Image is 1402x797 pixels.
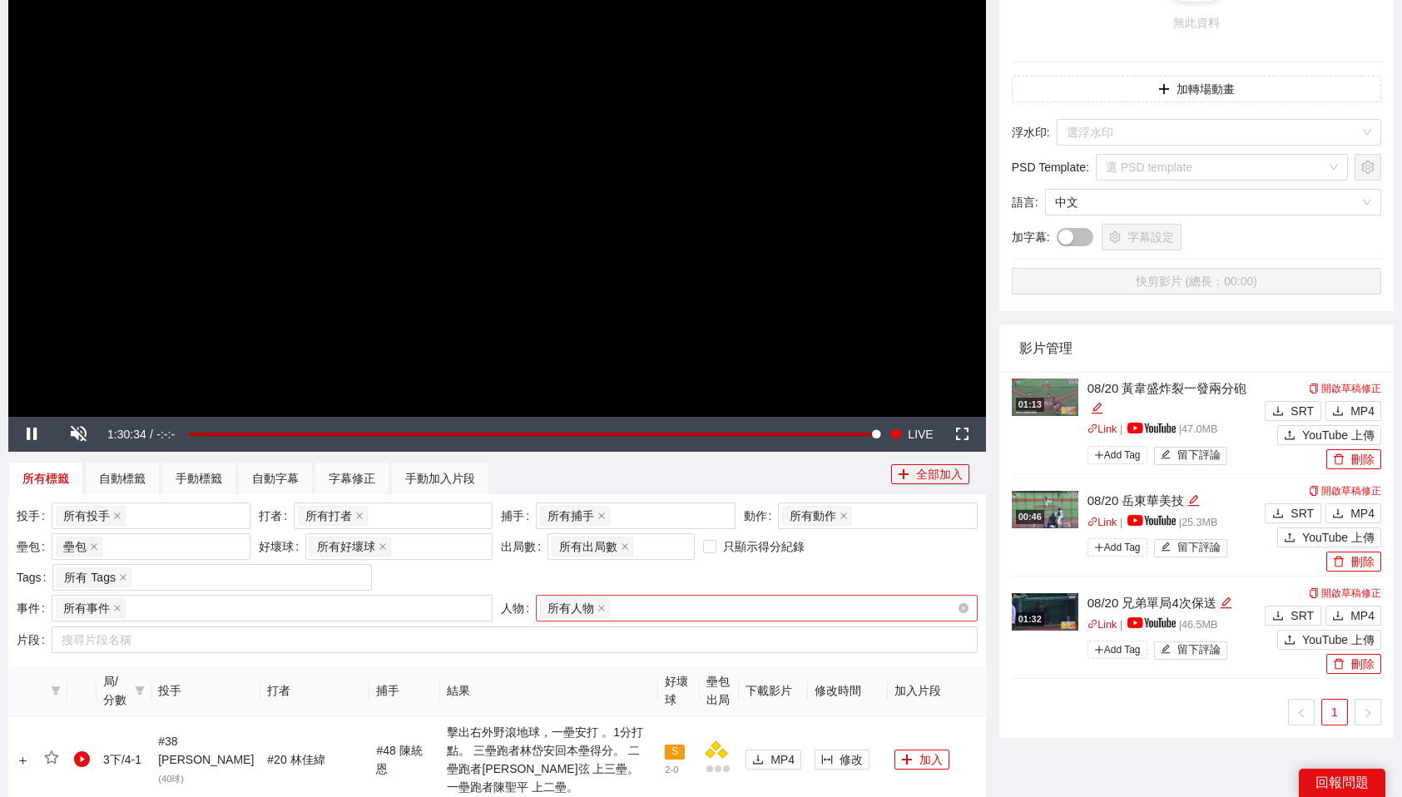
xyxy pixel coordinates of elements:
span: YouTube 上傳 [1302,631,1375,649]
span: close [113,604,121,612]
div: 影片管理 [1019,324,1374,372]
span: plus [1094,450,1104,460]
label: 事件 [17,595,52,621]
button: uploadYouTube 上傳 [1277,425,1381,445]
span: MP4 [1350,402,1375,420]
th: 投手 [151,666,260,716]
button: downloadMP4 [1325,606,1381,626]
span: YouTube 上傳 [1302,528,1375,547]
div: 01:13 [1016,398,1044,412]
span: close [597,604,606,612]
span: 所有人物 [547,599,594,617]
span: upload [1284,532,1295,545]
span: star [44,750,59,765]
span: LIVE [908,417,933,452]
div: 編輯 [1091,398,1103,418]
span: 加字幕 : [1012,228,1050,246]
span: upload [1284,634,1295,647]
span: edit [1161,542,1172,554]
span: 所有動作 [782,506,852,526]
button: downloadMP4 [746,750,801,770]
span: copy [1309,384,1319,394]
button: column-width修改 [815,750,869,770]
span: delete [1333,453,1345,467]
span: PSD Template : [1012,158,1089,176]
span: / [150,428,153,441]
th: 壘包出局 [700,666,740,716]
span: 浮水印 : [1012,123,1050,141]
th: 捕手 [369,666,440,716]
span: 所有出局數 [552,537,633,557]
button: right [1355,699,1381,725]
span: S [665,745,685,760]
span: column-width [821,754,833,767]
span: upload [1284,429,1295,443]
span: # 48 陳統恩 [376,744,422,775]
label: 出局數 [501,533,547,560]
span: close-circle [959,603,969,613]
label: 好壞球 [259,533,305,560]
div: 手動標籤 [176,469,222,488]
a: 開啟草稿修正 [1309,587,1381,599]
span: 所有動作 [790,507,836,525]
p: | | 25.3 MB [1087,515,1261,532]
span: filter [51,686,61,696]
a: 1 [1322,700,1347,725]
span: Add Tag [1087,641,1147,659]
img: d0132687-e68f-462e-b888-db47aa45f512.jpg [1012,491,1078,528]
a: linkLink [1087,619,1117,631]
img: yt_logo_rgb_light.a676ea31.png [1127,515,1176,526]
span: close [621,542,629,551]
div: 手動加入片段 [405,469,475,488]
button: 快剪影片 (總長：00:00) [1012,268,1381,295]
span: SRT [1291,504,1314,522]
span: close [113,512,121,520]
label: 打者 [259,502,294,529]
button: 展開行 [16,755,29,768]
button: edit留下評論 [1154,641,1228,660]
div: 編輯 [1187,491,1200,511]
span: # 20 林佳緯 [267,753,324,766]
span: download [752,754,764,767]
span: play-circle [74,751,91,768]
span: 壘包 [63,537,87,556]
th: 結果 [440,666,658,716]
button: plus加轉場動畫 [1012,76,1381,102]
th: 修改時間 [808,666,888,716]
th: 加入片段 [888,666,986,716]
span: 所有捕手 [547,507,594,525]
button: delete刪除 [1326,552,1381,572]
button: downloadMP4 [1325,503,1381,523]
th: 下載影片 [739,666,808,716]
span: plus [1158,83,1170,97]
span: copy [1309,588,1319,598]
span: close [379,542,387,551]
span: close [90,542,98,551]
label: 動作 [744,502,779,529]
span: 所有事件 [63,599,110,617]
li: 下一頁 [1355,699,1381,725]
div: 所有標籤 [22,469,69,488]
button: downloadSRT [1265,503,1321,523]
span: 所有 Tags [64,568,115,587]
span: download [1332,507,1344,521]
span: 所有投手 [63,507,110,525]
th: 好壞球 [658,666,700,716]
span: 所有好壞球 [317,537,375,556]
span: filter [47,686,64,696]
p: | | 46.5 MB [1087,617,1261,634]
div: 08/20 黃韋盛炸裂一發兩分砲 [1087,379,1261,418]
div: 回報問題 [1299,769,1385,797]
button: delete刪除 [1326,449,1381,469]
div: 自動字幕 [252,469,299,488]
button: setting字幕設定 [1102,224,1182,250]
button: edit留下評論 [1154,539,1228,557]
label: 捕手 [501,502,536,529]
span: plus [901,754,913,767]
span: right [1363,708,1373,718]
span: plus [898,468,909,482]
span: SRT [1291,606,1314,625]
button: downloadSRT [1265,401,1321,421]
div: 編輯 [1220,593,1232,613]
span: Add Tag [1087,538,1147,557]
